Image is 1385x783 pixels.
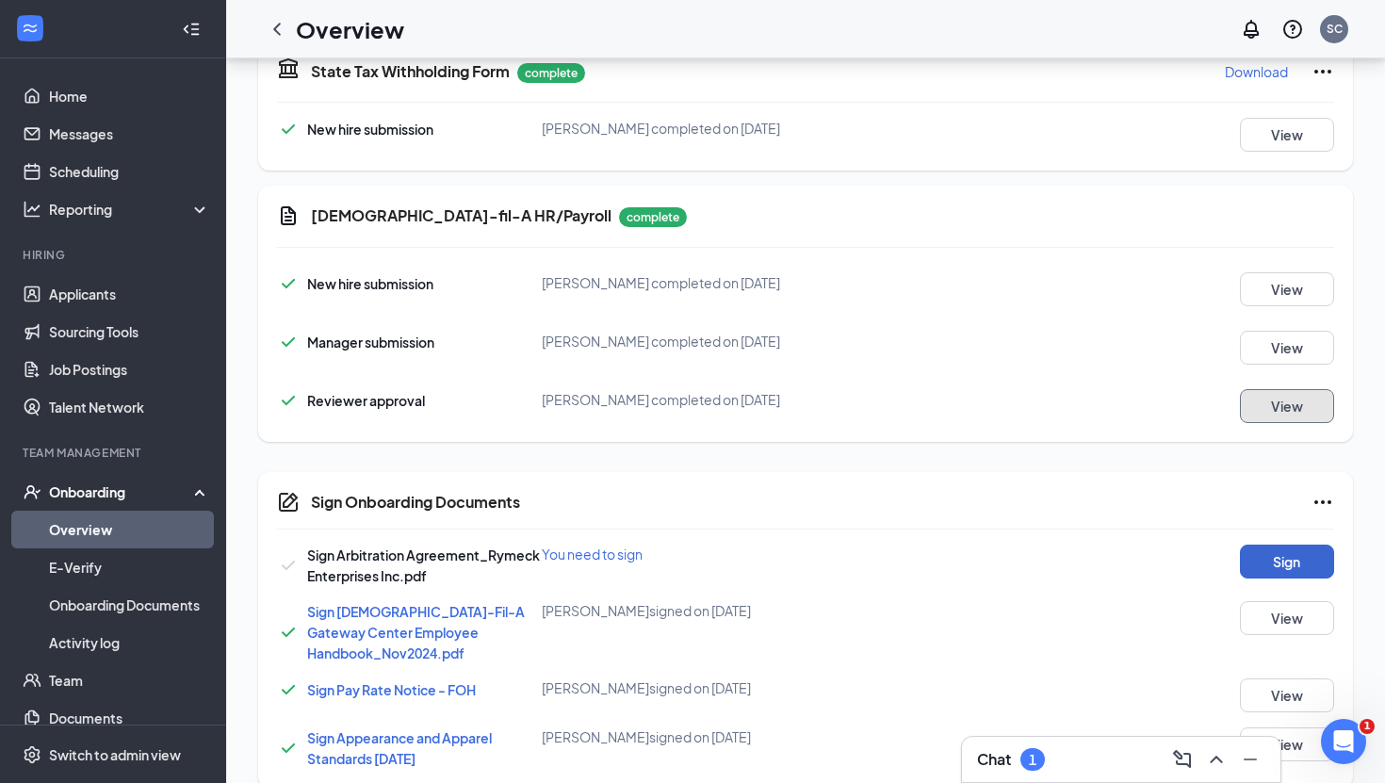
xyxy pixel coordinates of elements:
[1240,601,1334,635] button: View
[49,745,181,764] div: Switch to admin view
[1312,60,1334,83] svg: Ellipses
[307,729,492,767] a: Sign Appearance and Apparel Standards [DATE]
[277,621,300,644] svg: Checkmark
[277,678,300,701] svg: Checkmark
[542,274,780,291] span: [PERSON_NAME] completed on [DATE]
[1321,719,1366,764] iframe: Intercom live chat
[277,57,300,79] svg: TaxGovernmentIcon
[619,207,687,227] p: complete
[307,546,540,584] span: Sign Arbitration Agreement_Rymeck Enterprises Inc.pdf
[1171,748,1194,771] svg: ComposeMessage
[1201,744,1231,775] button: ChevronUp
[1167,744,1198,775] button: ComposeMessage
[1205,748,1228,771] svg: ChevronUp
[277,331,300,353] svg: Checkmark
[1281,18,1304,41] svg: QuestionInfo
[277,737,300,759] svg: Checkmark
[1235,744,1265,775] button: Minimize
[1029,752,1036,768] div: 1
[1312,491,1334,514] svg: Ellipses
[1240,118,1334,152] button: View
[1360,719,1375,734] span: 1
[49,275,210,313] a: Applicants
[277,491,300,514] svg: CompanyDocumentIcon
[517,63,585,83] p: complete
[49,699,210,737] a: Documents
[1240,678,1334,712] button: View
[542,120,780,137] span: [PERSON_NAME] completed on [DATE]
[311,205,611,226] h5: [DEMOGRAPHIC_DATA]-fil-A HR/Payroll
[49,153,210,190] a: Scheduling
[49,388,210,426] a: Talent Network
[307,603,525,661] a: Sign [DEMOGRAPHIC_DATA]-Fil-A Gateway Center Employee Handbook_Nov2024.pdf
[49,115,210,153] a: Messages
[23,247,206,263] div: Hiring
[49,548,210,586] a: E-Verify
[277,204,300,227] svg: Document
[977,749,1011,770] h3: Chat
[1240,389,1334,423] button: View
[23,445,206,461] div: Team Management
[49,624,210,661] a: Activity log
[49,661,210,699] a: Team
[542,601,894,620] div: [PERSON_NAME] signed on [DATE]
[542,545,894,563] div: You need to sign
[307,121,433,138] span: New hire submission
[307,681,476,698] a: Sign Pay Rate Notice - FOH
[311,492,520,513] h5: Sign Onboarding Documents
[21,19,40,38] svg: WorkstreamLogo
[1240,727,1334,761] button: View
[23,482,41,501] svg: UserCheck
[277,554,300,577] svg: Checkmark
[311,61,510,82] h5: State Tax Withholding Form
[307,392,425,409] span: Reviewer approval
[542,333,780,350] span: [PERSON_NAME] completed on [DATE]
[307,275,433,292] span: New hire submission
[1327,21,1343,37] div: SC
[307,334,434,351] span: Manager submission
[277,118,300,140] svg: Checkmark
[542,678,894,697] div: [PERSON_NAME] signed on [DATE]
[296,13,404,45] h1: Overview
[23,745,41,764] svg: Settings
[49,313,210,351] a: Sourcing Tools
[49,511,210,548] a: Overview
[1239,748,1262,771] svg: Minimize
[49,77,210,115] a: Home
[1225,62,1288,81] p: Download
[49,200,211,219] div: Reporting
[182,20,201,39] svg: Collapse
[277,272,300,295] svg: Checkmark
[542,391,780,408] span: [PERSON_NAME] completed on [DATE]
[266,18,288,41] svg: ChevronLeft
[1240,272,1334,306] button: View
[1240,18,1263,41] svg: Notifications
[49,351,210,388] a: Job Postings
[1240,545,1334,579] button: Sign
[542,727,894,746] div: [PERSON_NAME] signed on [DATE]
[23,200,41,219] svg: Analysis
[1224,57,1289,87] button: Download
[277,389,300,412] svg: Checkmark
[49,482,194,501] div: Onboarding
[1240,331,1334,365] button: View
[49,586,210,624] a: Onboarding Documents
